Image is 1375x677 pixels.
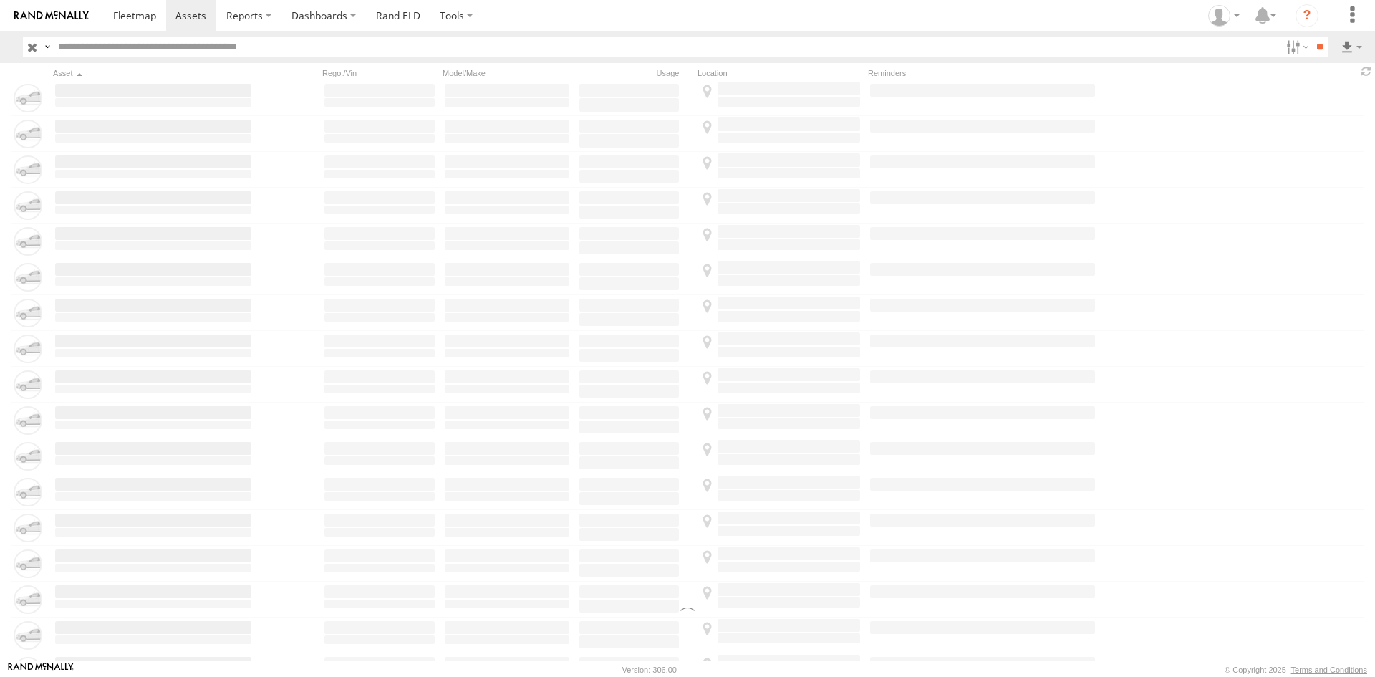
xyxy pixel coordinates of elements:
[53,68,254,78] div: Click to Sort
[8,663,74,677] a: Visit our Website
[1339,37,1364,57] label: Export results as...
[577,68,692,78] div: Usage
[14,11,89,21] img: rand-logo.svg
[1296,4,1318,27] i: ?
[868,68,1097,78] div: Reminders
[1203,5,1245,27] div: Barry Frye
[698,68,862,78] div: Location
[1358,64,1375,78] span: Refresh
[1225,666,1367,674] div: © Copyright 2025 -
[443,68,571,78] div: Model/Make
[322,68,437,78] div: Rego./Vin
[42,37,53,57] label: Search Query
[1280,37,1311,57] label: Search Filter Options
[622,666,677,674] div: Version: 306.00
[1291,666,1367,674] a: Terms and Conditions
